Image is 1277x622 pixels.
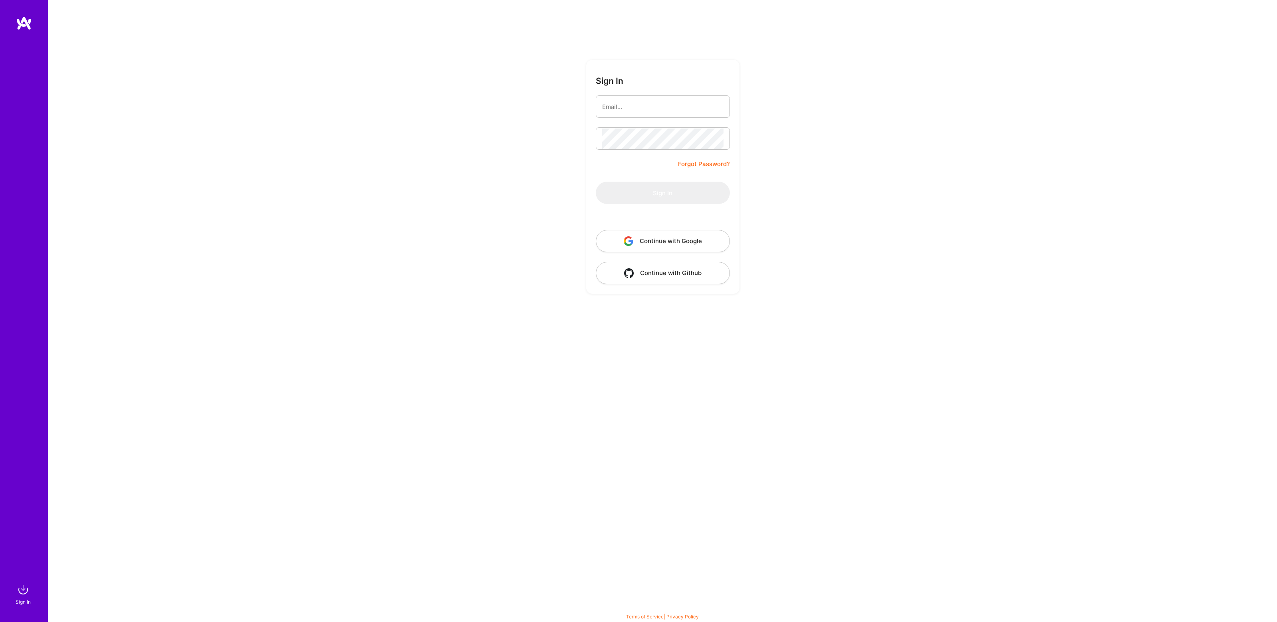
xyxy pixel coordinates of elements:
img: icon [624,236,633,246]
a: Privacy Policy [666,614,699,620]
a: sign inSign In [17,582,31,606]
img: logo [16,16,32,30]
button: Sign In [596,182,730,204]
a: Forgot Password? [678,159,730,169]
div: © 2025 ATeams Inc., All rights reserved. [48,598,1277,618]
img: sign in [15,582,31,598]
button: Continue with Github [596,262,730,284]
button: Continue with Google [596,230,730,252]
input: Email... [602,97,724,117]
div: Sign In [16,598,31,606]
span: | [626,614,699,620]
img: icon [624,268,634,278]
a: Terms of Service [626,614,664,620]
h3: Sign In [596,76,623,86]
